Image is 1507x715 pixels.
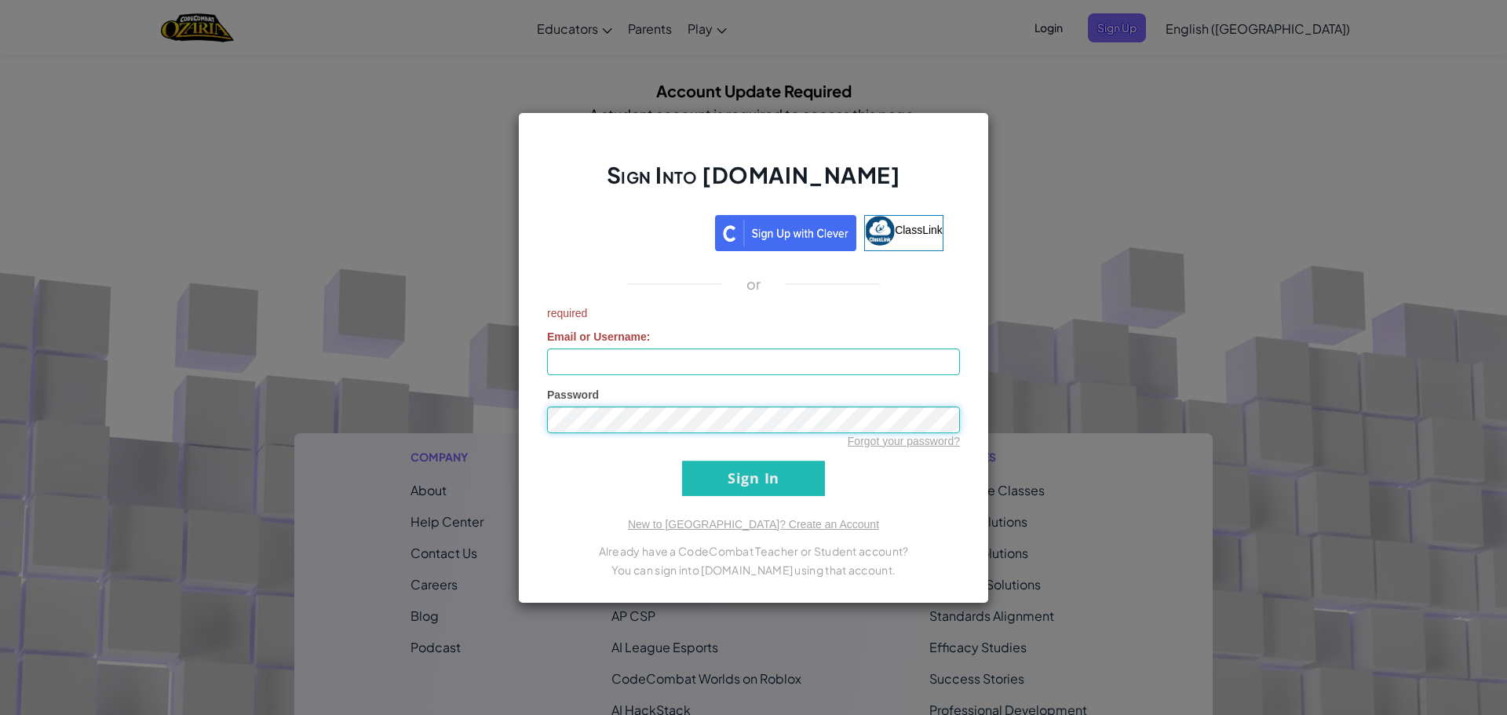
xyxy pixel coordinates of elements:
p: You can sign into [DOMAIN_NAME] using that account. [547,560,960,579]
span: Email or Username [547,330,647,343]
input: Sign In [682,461,825,496]
img: clever_sso_button@2x.png [715,215,856,251]
h2: Sign Into [DOMAIN_NAME] [547,160,960,206]
a: New to [GEOGRAPHIC_DATA]? Create an Account [628,518,879,531]
iframe: Sign in with Google Button [556,213,715,248]
a: Forgot your password? [848,435,960,447]
span: ClassLink [895,223,943,235]
p: or [746,275,761,294]
img: classlink-logo-small.png [865,216,895,246]
span: required [547,305,960,321]
span: Password [547,389,599,401]
label: : [547,329,651,345]
p: Already have a CodeCombat Teacher or Student account? [547,542,960,560]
